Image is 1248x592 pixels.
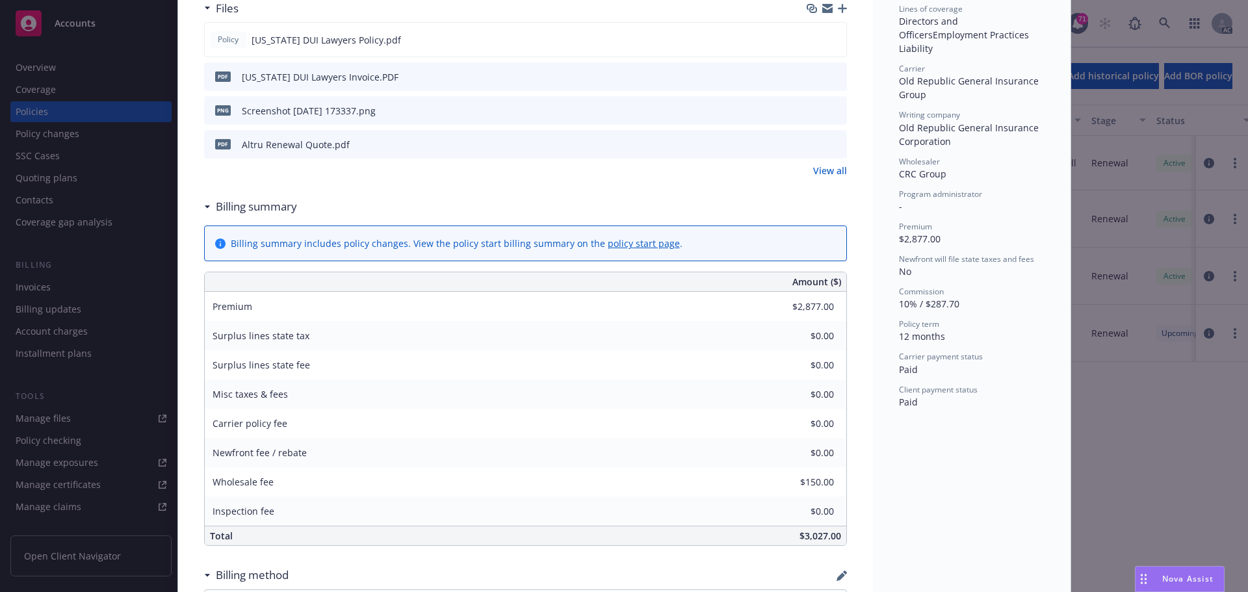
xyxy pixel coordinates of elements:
[757,443,842,463] input: 0.00
[213,505,274,517] span: Inspection fee
[899,363,918,376] span: Paid
[830,138,842,151] button: preview file
[204,567,289,584] div: Billing method
[899,3,963,14] span: Lines of coverage
[215,34,241,45] span: Policy
[213,388,288,400] span: Misc taxes & fees
[757,385,842,404] input: 0.00
[899,286,944,297] span: Commission
[809,33,819,47] button: download file
[213,359,310,371] span: Surplus lines state fee
[757,326,842,346] input: 0.00
[899,221,932,232] span: Premium
[1136,567,1152,591] div: Drag to move
[215,139,231,149] span: pdf
[213,476,274,488] span: Wholesale fee
[899,75,1041,101] span: Old Republic General Insurance Group
[1135,566,1225,592] button: Nova Assist
[809,104,820,118] button: download file
[899,200,902,212] span: -
[213,417,287,430] span: Carrier policy fee
[216,567,289,584] h3: Billing method
[829,33,841,47] button: preview file
[215,105,231,115] span: png
[899,265,911,277] span: No
[757,502,842,521] input: 0.00
[204,198,297,215] div: Billing summary
[899,109,960,120] span: Writing company
[1162,573,1214,584] span: Nova Assist
[809,138,820,151] button: download file
[899,156,940,167] span: Wholesaler
[899,122,1041,148] span: Old Republic General Insurance Corporation
[899,63,925,74] span: Carrier
[899,396,918,408] span: Paid
[215,71,231,81] span: PDF
[213,329,309,342] span: Surplus lines state tax
[792,275,841,289] span: Amount ($)
[899,318,939,329] span: Policy term
[830,70,842,84] button: preview file
[899,253,1034,264] span: Newfront will file state taxes and fees
[899,188,982,199] span: Program administrator
[799,530,841,542] span: $3,027.00
[242,70,398,84] div: [US_STATE] DUI Lawyers Invoice.PDF
[231,237,682,250] div: Billing summary includes policy changes. View the policy start billing summary on the .
[899,330,945,342] span: 12 months
[809,70,820,84] button: download file
[757,414,842,433] input: 0.00
[216,198,297,215] h3: Billing summary
[757,472,842,492] input: 0.00
[899,29,1032,55] span: Employment Practices Liability
[899,15,961,41] span: Directors and Officers
[210,530,233,542] span: Total
[757,355,842,375] input: 0.00
[252,33,401,47] span: [US_STATE] DUI Lawyers Policy.pdf
[242,138,350,151] div: Altru Renewal Quote.pdf
[813,164,847,177] a: View all
[213,446,307,459] span: Newfront fee / rebate
[899,351,983,362] span: Carrier payment status
[899,384,978,395] span: Client payment status
[242,104,376,118] div: Screenshot [DATE] 173337.png
[899,233,941,245] span: $2,877.00
[899,168,946,180] span: CRC Group
[830,104,842,118] button: preview file
[757,297,842,316] input: 0.00
[899,298,959,310] span: 10% / $287.70
[213,300,252,313] span: Premium
[608,237,680,250] a: policy start page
